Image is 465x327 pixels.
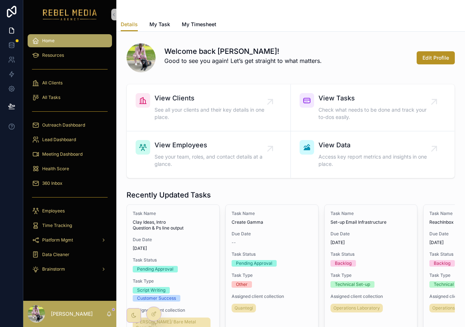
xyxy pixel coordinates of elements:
a: Quantegi [232,304,256,312]
a: Employees [28,204,112,218]
span: Task Status [330,251,411,257]
p: [PERSON_NAME] [51,310,93,318]
span: Task Type [133,278,213,284]
span: Meeting Dashboard [42,151,83,157]
button: Edit Profile [417,51,455,64]
span: Home [42,38,55,44]
div: Pending Approval [137,266,173,272]
span: Data Cleaner [42,252,69,258]
span: Time Tracking [42,223,72,228]
a: Lead Dashboard [28,133,112,146]
span: My Timesheet [182,21,216,28]
span: Check what needs to be done and track your to-dos easily. [318,106,434,121]
span: Edit Profile [422,54,449,61]
span: View Data [318,140,434,150]
a: Details [121,18,138,32]
p: Good to see you again! Let’s get straight to what matters. [164,56,322,65]
a: Health Score [28,162,112,175]
span: Platform Mgmt [42,237,73,243]
a: Platform Mgmt [28,234,112,247]
div: Technical Set-up [335,281,370,288]
span: Assigned client collection [330,294,411,299]
span: [DATE] [330,240,411,246]
span: -- [232,240,236,246]
span: My Task [149,21,170,28]
span: Brainstorm [42,266,65,272]
a: My Task [149,18,170,32]
div: Pending Approval [236,260,272,267]
span: Due Date [232,231,312,237]
span: Create Gamma [232,219,312,225]
span: All Tasks [42,95,60,100]
span: Outreach Dashboard [42,122,85,128]
span: Task Type [330,272,411,278]
span: Assigned client collection [232,294,312,299]
div: Backlog [434,260,450,267]
a: All Clients [28,76,112,89]
span: View Tasks [318,93,434,103]
span: Task Status [232,251,312,257]
div: Customer Success [137,295,176,302]
span: [DATE] [133,246,213,251]
a: View ClientsSee all your clients and their key details in one place. [127,84,291,131]
a: Brainstorm [28,263,112,276]
span: Task Type [232,272,312,278]
span: All Clients [42,80,63,86]
span: Set-up Email Infrastructure [330,219,411,225]
span: Details [121,21,138,28]
span: Task Status [133,257,213,263]
span: Operations Laboratory [333,305,380,311]
span: See your team, roles, and contact details at a glance. [155,153,270,168]
a: Outreach Dashboard [28,119,112,132]
a: 360 Inbox [28,177,112,190]
span: Access key report metrics and insights in one place. [318,153,434,168]
span: Quantegi [234,305,253,311]
span: Task Name [232,211,312,216]
a: Time Tracking [28,219,112,232]
h1: Recently Updated Tasks [127,190,211,200]
span: See all your clients and their key details in one place. [155,106,270,121]
a: Resources [28,49,112,62]
div: scrollable content [23,29,116,285]
a: Meeting Dashboard [28,148,112,161]
a: Data Cleaner [28,248,112,261]
a: My Timesheet [182,18,216,32]
span: Assigned client collection [133,307,213,313]
span: Resources [42,52,64,58]
span: Employees [42,208,65,214]
a: Operations Laboratory [330,304,383,312]
div: Backlog [335,260,352,267]
a: View EmployeesSee your team, roles, and contact details at a glance. [127,131,291,178]
span: Lead Dashboard [42,137,76,143]
a: View TasksCheck what needs to be done and track your to-dos easily. [291,84,455,131]
span: 360 Inbox [42,180,63,186]
a: All Tasks [28,91,112,104]
span: Task Name [133,211,213,216]
span: View Employees [155,140,270,150]
span: Task Name [330,211,411,216]
div: Script Writing [137,287,165,294]
span: Health Score [42,166,69,172]
a: View DataAccess key report metrics and insights in one place. [291,131,455,178]
span: Clay Ideas, Intro Question & Ps line output [133,219,213,231]
a: Home [28,34,112,47]
span: Due Date [330,231,411,237]
h1: Welcome back [PERSON_NAME]! [164,46,322,56]
img: App logo [43,9,97,20]
span: View Clients [155,93,270,103]
div: Other [236,281,248,288]
span: Due Date [133,237,213,243]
